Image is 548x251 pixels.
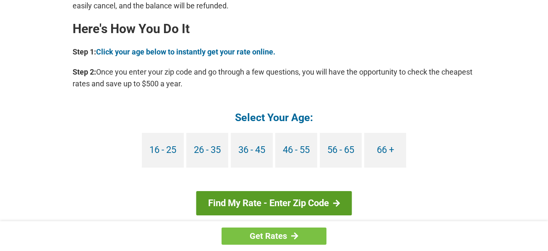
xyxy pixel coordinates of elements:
a: Get Rates [222,228,326,245]
a: 36 - 45 [231,133,273,168]
a: Find My Rate - Enter Zip Code [196,191,352,215]
h2: Here's How You Do It [73,22,475,36]
p: Once you enter your zip code and go through a few questions, you will have the opportunity to che... [73,66,475,90]
h4: Select Your Age: [73,111,475,124]
a: 26 - 35 [186,133,228,168]
a: 46 - 55 [275,133,317,168]
a: 66 + [364,133,406,168]
b: Step 2: [73,67,96,76]
b: Step 1: [73,47,96,56]
a: 56 - 65 [320,133,362,168]
a: Click your age below to instantly get your rate online. [96,47,275,56]
a: 16 - 25 [142,133,184,168]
